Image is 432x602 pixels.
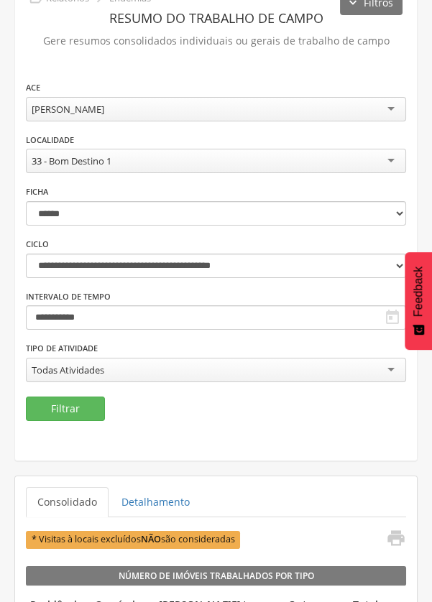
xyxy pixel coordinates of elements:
label: Ciclo [26,239,49,250]
p: Gere resumos consolidados individuais ou gerais de trabalho de campo [26,31,406,51]
span: Feedback [412,267,425,317]
label: Localidade [26,134,74,146]
div: Todas Atividades [32,363,104,376]
div: [PERSON_NAME] [32,103,104,116]
span: * Visitas à locais excluídos são consideradas [26,531,240,549]
label: Tipo de Atividade [26,343,98,354]
header: Resumo do Trabalho de Campo [26,5,406,31]
i:  [384,309,401,326]
a: Consolidado [26,487,109,517]
i:  [385,528,405,548]
label: Ficha [26,186,48,198]
b: NÃO [141,533,161,545]
a: Detalhamento [110,487,201,517]
a:  [377,528,405,552]
label: ACE [26,82,40,93]
div: 33 - Bom Destino 1 [32,154,111,167]
legend: Número de Imóveis Trabalhados por Tipo [26,566,406,586]
label: Intervalo de Tempo [26,291,111,302]
button: Feedback - Mostrar pesquisa [405,252,432,350]
button: Filtrar [26,397,105,421]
